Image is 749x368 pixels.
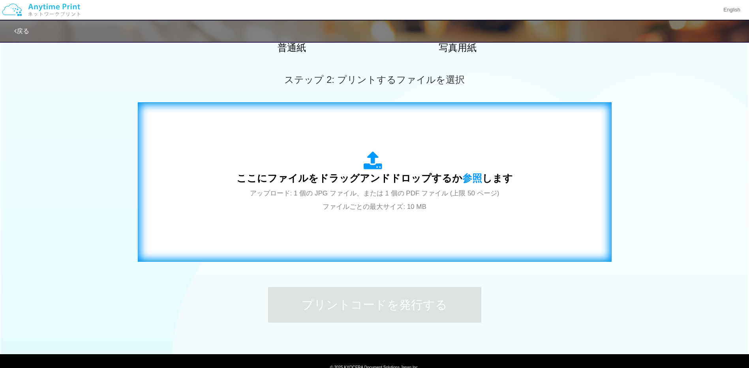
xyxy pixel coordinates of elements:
[284,74,464,85] span: ステップ 2: プリントするファイルを選択
[223,43,361,53] h2: 普通紙
[237,173,513,184] span: ここにファイルをドラッグアンドドロップするか します
[250,190,499,210] span: アップロード: 1 個の JPG ファイル、または 1 個の PDF ファイル (上限 50 ページ) ファイルごとの最大サイズ: 10 MB
[268,287,481,323] button: プリントコードを発行する
[14,28,29,34] a: 戻る
[389,43,527,53] h2: 写真用紙
[462,173,482,184] span: 参照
